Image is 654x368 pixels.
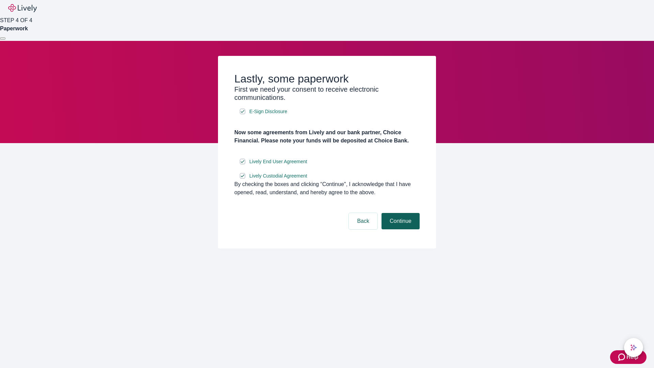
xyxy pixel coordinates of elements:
[8,4,37,12] img: Lively
[234,180,420,197] div: By checking the boxes and clicking “Continue", I acknowledge that I have opened, read, understand...
[234,72,420,85] h2: Lastly, some paperwork
[248,172,309,180] a: e-sign disclosure document
[248,157,309,166] a: e-sign disclosure document
[249,172,307,180] span: Lively Custodial Agreement
[626,353,638,361] span: Help
[630,344,637,351] svg: Lively AI Assistant
[249,158,307,165] span: Lively End User Agreement
[610,350,647,364] button: Zendesk support iconHelp
[624,338,643,357] button: chat
[248,107,289,116] a: e-sign disclosure document
[234,128,420,145] h4: Now some agreements from Lively and our bank partner, Choice Financial. Please note your funds wi...
[381,213,420,229] button: Continue
[349,213,377,229] button: Back
[234,85,420,102] h3: First we need your consent to receive electronic communications.
[618,353,626,361] svg: Zendesk support icon
[249,108,287,115] span: E-Sign Disclosure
